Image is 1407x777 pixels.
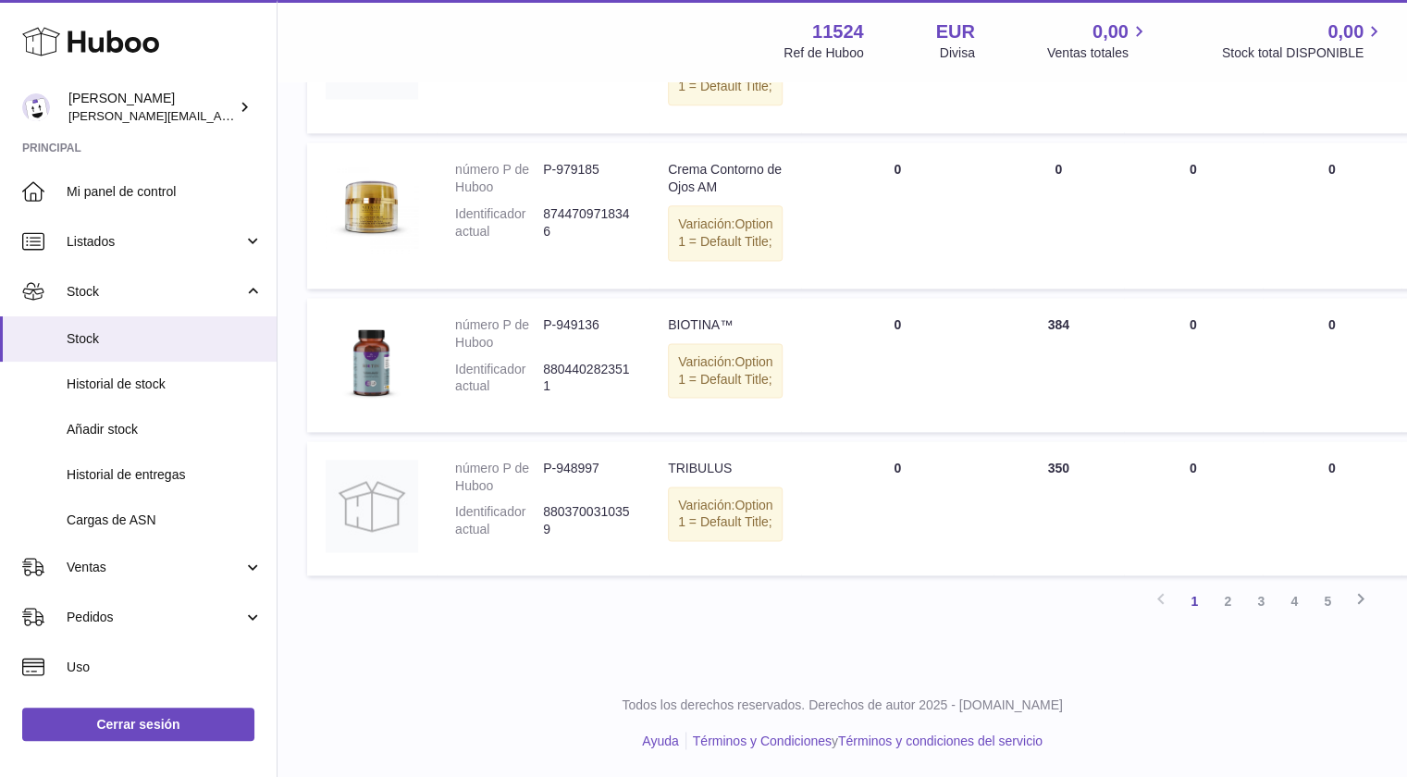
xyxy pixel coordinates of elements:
[67,330,263,348] span: Stock
[678,216,772,249] span: Option 1 = Default Title;
[68,90,235,125] div: [PERSON_NAME]
[994,441,1124,575] td: 350
[1222,44,1385,62] span: Stock total DISPONIBLE
[1124,142,1263,289] td: 0
[1263,441,1401,575] td: 0
[668,487,783,542] div: Variación:
[326,316,418,409] img: product image
[693,733,832,747] a: Términos y Condiciones
[1124,298,1263,432] td: 0
[1311,585,1344,618] a: 5
[1327,19,1364,44] span: 0,00
[994,298,1124,432] td: 384
[1263,298,1401,432] td: 0
[1047,19,1150,62] a: 0,00 Ventas totales
[67,421,263,438] span: Añadir stock
[543,361,631,396] dd: 8804402823511
[67,659,263,676] span: Uso
[455,503,543,538] dt: Identificador actual
[67,183,263,201] span: Mi panel de control
[668,316,783,334] div: BIOTINA™
[668,343,783,399] div: Variación:
[22,93,50,121] img: marie@teitv.com
[668,205,783,261] div: Variación:
[1277,585,1311,618] a: 4
[67,376,263,393] span: Historial de stock
[67,559,243,576] span: Ventas
[67,283,243,301] span: Stock
[67,609,243,626] span: Pedidos
[838,733,1043,747] a: Términos y condiciones del servicio
[1092,19,1129,44] span: 0,00
[801,298,993,432] td: 0
[543,161,631,196] dd: P-979185
[1244,585,1277,618] a: 3
[543,503,631,538] dd: 8803700310359
[543,205,631,240] dd: 8744709718346
[812,19,864,44] strong: 11524
[455,460,543,495] dt: número P de Huboo
[940,44,975,62] div: Divisa
[455,316,543,351] dt: número P de Huboo
[1047,44,1150,62] span: Ventas totales
[455,161,543,196] dt: número P de Huboo
[68,108,371,123] span: [PERSON_NAME][EMAIL_ADDRESS][DOMAIN_NAME]
[668,161,783,196] div: Crema Contorno de Ojos AM
[994,142,1124,289] td: 0
[543,460,631,495] dd: P-948997
[686,732,1043,749] li: y
[67,233,243,251] span: Listados
[801,441,993,575] td: 0
[1211,585,1244,618] a: 2
[801,142,993,289] td: 0
[326,161,418,253] img: product image
[22,708,254,741] a: Cerrar sesión
[678,354,772,387] span: Option 1 = Default Title;
[1263,142,1401,289] td: 0
[1222,19,1385,62] a: 0,00 Stock total DISPONIBLE
[292,697,1392,714] p: Todos los derechos reservados. Derechos de autor 2025 - [DOMAIN_NAME]
[936,19,975,44] strong: EUR
[543,316,631,351] dd: P-949136
[784,44,863,62] div: Ref de Huboo
[326,460,418,552] img: product image
[455,205,543,240] dt: Identificador actual
[67,466,263,484] span: Historial de entregas
[1178,585,1211,618] a: 1
[67,512,263,529] span: Cargas de ASN
[668,460,783,477] div: TRIBULUS
[1124,441,1263,575] td: 0
[455,361,543,396] dt: Identificador actual
[642,733,678,747] a: Ayuda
